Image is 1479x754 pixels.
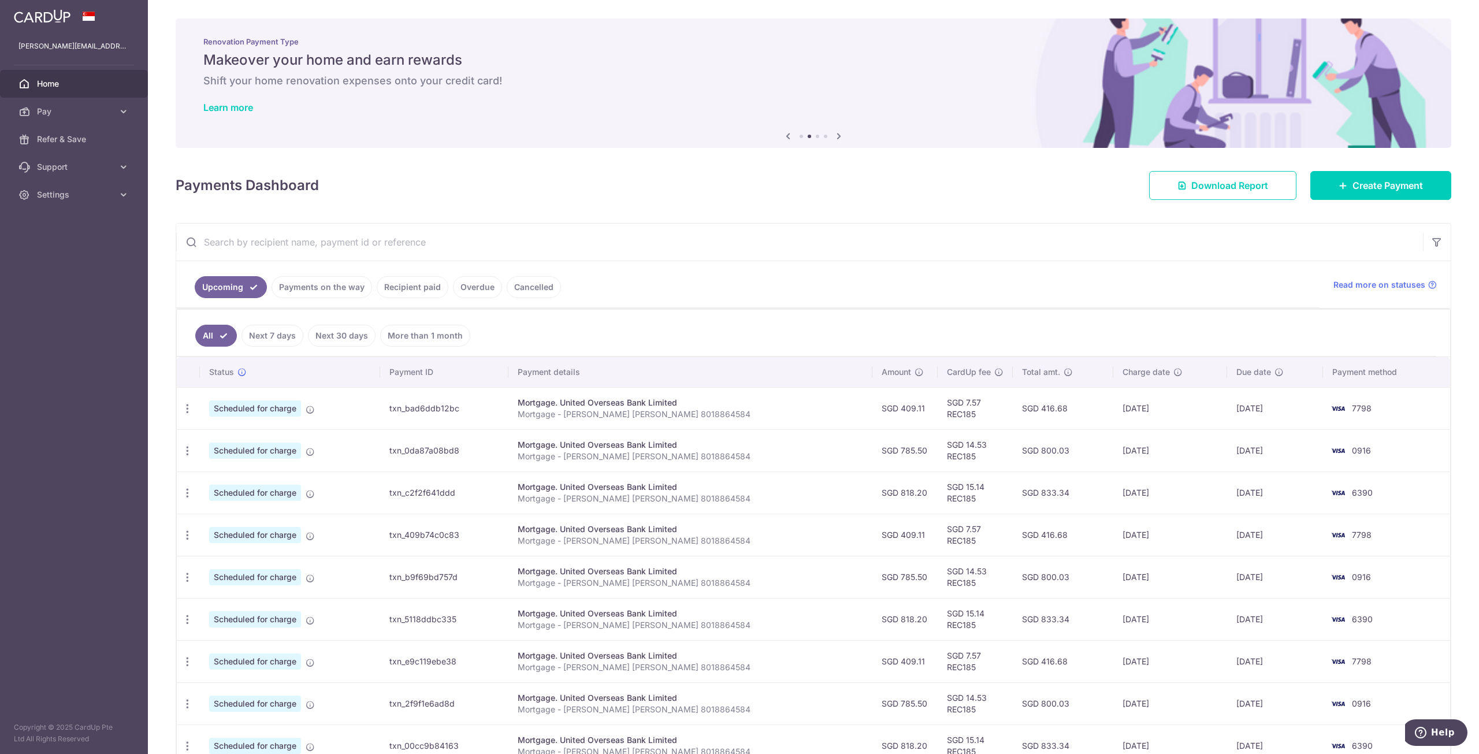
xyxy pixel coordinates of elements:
span: 7798 [1352,530,1372,540]
p: Mortgage - [PERSON_NAME] [PERSON_NAME] 8018864584 [518,493,864,504]
td: txn_5118ddbc335 [380,598,508,640]
a: Next 7 days [241,325,303,347]
span: Scheduled for charge [209,653,301,670]
td: [DATE] [1227,429,1322,471]
img: Bank Card [1326,570,1350,584]
td: [DATE] [1227,514,1322,556]
span: Download Report [1191,179,1268,192]
td: SGD 800.03 [1013,429,1113,471]
td: [DATE] [1227,471,1322,514]
div: Mortgage. United Overseas Bank Limited [518,439,864,451]
th: Payment details [508,357,873,387]
span: 6390 [1352,741,1373,751]
img: Bank Card [1326,402,1350,415]
td: SGD 409.11 [872,514,938,556]
span: Pay [37,106,113,117]
td: SGD 416.68 [1013,640,1113,682]
td: txn_e9c119ebe38 [380,640,508,682]
span: Refer & Save [37,133,113,145]
span: Scheduled for charge [209,611,301,627]
span: 0916 [1352,699,1371,708]
td: txn_0da87a08bd8 [380,429,508,471]
span: CardUp fee [947,366,991,378]
td: SGD 14.53 REC185 [938,682,1013,725]
td: SGD 15.14 REC185 [938,471,1013,514]
td: txn_c2f2f641ddd [380,471,508,514]
p: Mortgage - [PERSON_NAME] [PERSON_NAME] 8018864584 [518,619,864,631]
td: SGD 409.11 [872,640,938,682]
span: Read more on statuses [1333,279,1425,291]
td: SGD 409.11 [872,387,938,429]
span: Scheduled for charge [209,400,301,417]
span: Settings [37,189,113,200]
a: Upcoming [195,276,267,298]
td: [DATE] [1113,471,1227,514]
h4: Payments Dashboard [176,175,319,196]
td: [DATE] [1227,556,1322,598]
td: SGD 416.68 [1013,387,1113,429]
span: Charge date [1123,366,1170,378]
h5: Makeover your home and earn rewards [203,51,1424,69]
img: Bank Card [1326,697,1350,711]
div: Mortgage. United Overseas Bank Limited [518,650,864,662]
td: txn_2f9f1e6ad8d [380,682,508,725]
td: [DATE] [1227,598,1322,640]
a: Recipient paid [377,276,448,298]
p: Renovation Payment Type [203,37,1424,46]
span: Total amt. [1022,366,1060,378]
td: SGD 785.50 [872,682,938,725]
td: txn_b9f69bd757d [380,556,508,598]
th: Payment ID [380,357,508,387]
td: [DATE] [1113,514,1227,556]
span: Scheduled for charge [209,443,301,459]
a: More than 1 month [380,325,470,347]
a: Download Report [1149,171,1296,200]
a: Learn more [203,102,253,113]
a: Read more on statuses [1333,279,1437,291]
td: SGD 785.50 [872,429,938,471]
span: Home [37,78,113,90]
div: Mortgage. United Overseas Bank Limited [518,566,864,577]
img: Renovation banner [176,18,1451,148]
td: [DATE] [1113,387,1227,429]
span: 0916 [1352,572,1371,582]
td: SGD 818.20 [872,598,938,640]
p: Mortgage - [PERSON_NAME] [PERSON_NAME] 8018864584 [518,704,864,715]
span: 7798 [1352,403,1372,413]
span: Create Payment [1352,179,1423,192]
td: txn_bad6ddb12bc [380,387,508,429]
p: Mortgage - [PERSON_NAME] [PERSON_NAME] 8018864584 [518,577,864,589]
div: Mortgage. United Overseas Bank Limited [518,734,864,746]
span: 7798 [1352,656,1372,666]
div: Mortgage. United Overseas Bank Limited [518,523,864,535]
img: Bank Card [1326,739,1350,753]
a: Next 30 days [308,325,376,347]
a: Payments on the way [272,276,372,298]
span: Scheduled for charge [209,696,301,712]
a: Overdue [453,276,502,298]
input: Search by recipient name, payment id or reference [176,224,1423,261]
img: Bank Card [1326,444,1350,458]
td: [DATE] [1227,682,1322,725]
td: [DATE] [1227,387,1322,429]
h6: Shift your home renovation expenses onto your credit card! [203,74,1424,88]
iframe: Opens a widget where you can find more information [1405,719,1467,748]
td: SGD 7.57 REC185 [938,514,1013,556]
span: Status [209,366,234,378]
td: txn_409b74c0c83 [380,514,508,556]
span: Scheduled for charge [209,569,301,585]
div: Mortgage. United Overseas Bank Limited [518,692,864,704]
td: [DATE] [1113,598,1227,640]
img: Bank Card [1326,612,1350,626]
p: Mortgage - [PERSON_NAME] [PERSON_NAME] 8018864584 [518,662,864,673]
p: [PERSON_NAME][EMAIL_ADDRESS][DOMAIN_NAME] [18,40,129,52]
div: Mortgage. United Overseas Bank Limited [518,481,864,493]
td: [DATE] [1113,640,1227,682]
td: [DATE] [1113,682,1227,725]
td: [DATE] [1113,429,1227,471]
span: Due date [1236,366,1271,378]
td: [DATE] [1113,556,1227,598]
td: [DATE] [1227,640,1322,682]
p: Mortgage - [PERSON_NAME] [PERSON_NAME] 8018864584 [518,451,864,462]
